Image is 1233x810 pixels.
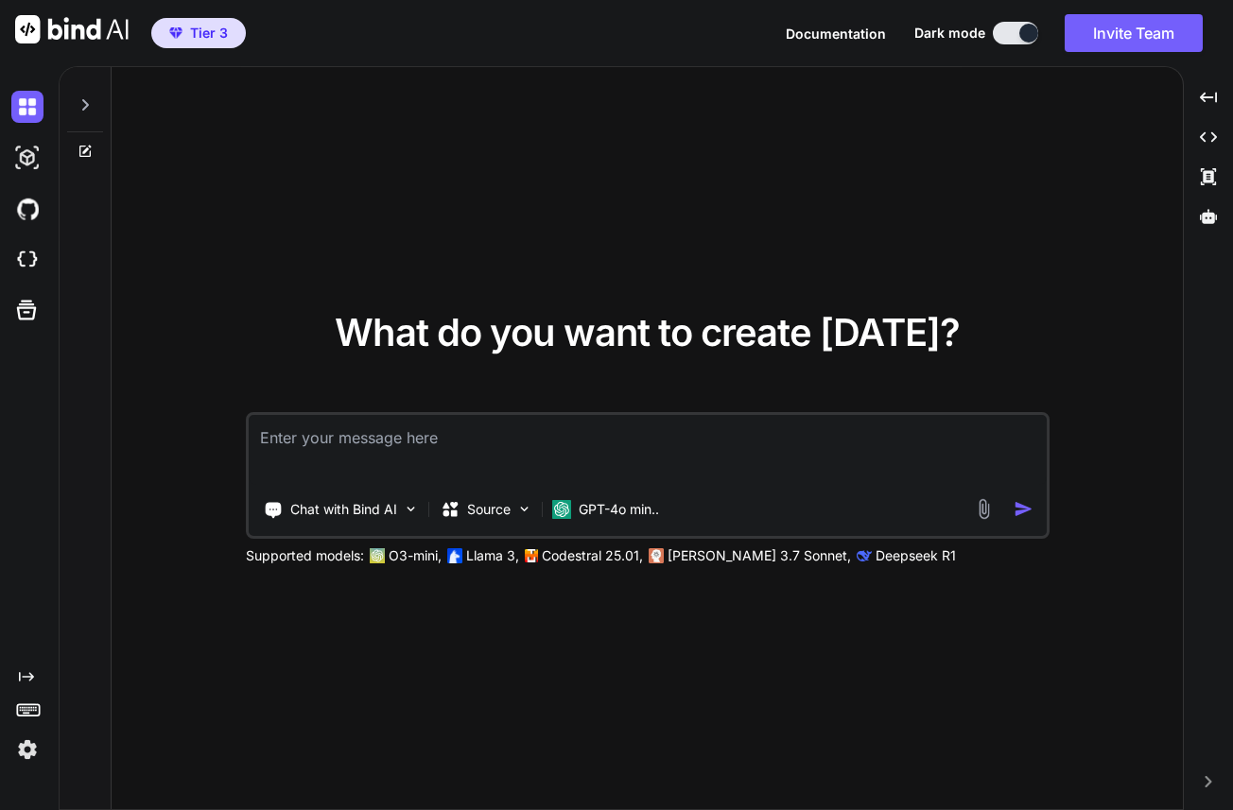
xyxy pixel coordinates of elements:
[246,546,364,565] p: Supported models:
[447,548,462,563] img: Llama2
[290,500,397,519] p: Chat with Bind AI
[579,500,659,519] p: GPT-4o min..
[542,546,643,565] p: Codestral 25.01,
[1065,14,1203,52] button: Invite Team
[11,142,43,174] img: darkAi-studio
[11,91,43,123] img: darkChat
[668,546,851,565] p: [PERSON_NAME] 3.7 Sonnet,
[15,15,129,43] img: Bind AI
[190,24,228,43] span: Tier 3
[389,546,442,565] p: O3-mini,
[876,546,956,565] p: Deepseek R1
[1014,499,1033,519] img: icon
[169,27,182,39] img: premium
[973,498,995,520] img: attachment
[370,548,385,563] img: GPT-4
[786,26,886,42] span: Documentation
[516,501,532,517] img: Pick Models
[11,733,43,766] img: settings
[151,18,246,48] button: premiumTier 3
[525,549,538,562] img: Mistral-AI
[914,24,985,43] span: Dark mode
[335,309,960,355] span: What do you want to create [DATE]?
[786,24,886,43] button: Documentation
[467,500,511,519] p: Source
[11,193,43,225] img: githubDark
[11,244,43,276] img: cloudideIcon
[403,501,419,517] img: Pick Tools
[649,548,664,563] img: claude
[857,548,872,563] img: claude
[552,500,571,519] img: GPT-4o mini
[466,546,519,565] p: Llama 3,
